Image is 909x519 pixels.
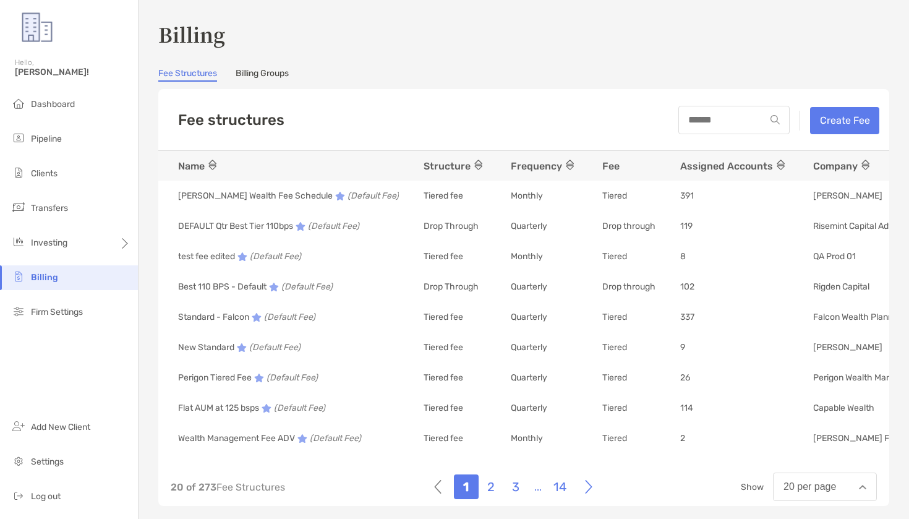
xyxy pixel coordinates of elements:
i: (Default Fee) [274,400,325,416]
span: Tiered [602,432,627,444]
p: Fee Structures [171,479,285,495]
span: Log out [31,491,61,502]
span: Falcon Wealth Planning [813,311,905,323]
span: Quarterly [511,402,547,414]
img: Default Fee Structure [269,282,279,292]
span: Firm Settings [31,307,83,317]
span: Fee [602,160,620,172]
p: DEFAULT Qtr Best Tier 110bps [178,218,359,234]
span: Monthly [511,190,543,202]
span: Frequency [511,160,578,172]
img: Default Fee Structure [297,434,307,444]
span: Drop through [602,220,655,232]
img: Default Fee Structure [296,221,305,231]
span: Quarterly [511,372,547,384]
a: Billing Groups [236,68,289,82]
span: Assigned Accounts [680,160,788,172]
a: Fee Structures [158,68,217,82]
p: Best 110 BPS - Default [178,279,333,294]
img: logout icon [11,488,26,503]
span: Transfers [31,203,68,213]
p: Perigon Tiered Fee [178,370,318,385]
img: Default Fee Structure [335,191,345,201]
img: sort icon [474,160,482,170]
span: Drop Through [424,220,479,232]
span: Dashboard [31,99,75,109]
span: Capable Wealth [813,402,874,414]
span: Pipeline [31,134,62,144]
p: Standard - Falcon [178,309,315,325]
span: 391 [680,190,694,202]
img: Zoe Logo [15,5,59,49]
span: Tiered fee [424,311,463,323]
span: Add New Client [31,422,90,432]
span: Drop through [602,281,655,293]
span: 114 [680,402,693,414]
i: (Default Fee) [267,370,318,385]
span: 9 [680,341,685,353]
span: 26 [680,372,690,384]
div: 14 [548,474,573,499]
p: test fee edited [178,249,301,264]
span: [PERSON_NAME]! [15,67,130,77]
img: Default Fee Structure [237,252,247,262]
span: Tiered fee [424,432,463,444]
div: 2 [479,474,503,499]
img: clients icon [11,165,26,180]
span: Settings [31,457,64,467]
img: Default Fee Structure [254,373,264,383]
span: Monthly [511,432,543,444]
img: left-arrow [434,474,442,499]
span: Tiered [602,251,627,262]
p: Wealth Management Fee ADV [178,431,361,446]
i: (Default Fee) [249,340,301,355]
i: (Default Fee) [281,279,333,294]
img: investing icon [11,234,26,249]
i: (Default Fee) [308,218,359,234]
img: input icon [770,115,780,124]
img: sort icon [566,160,574,170]
img: Open dropdown arrow [859,485,866,489]
h3: Billing [158,20,889,48]
span: [PERSON_NAME] [813,190,882,202]
div: ... [534,481,542,493]
i: (Default Fee) [250,249,301,264]
i: (Default Fee) [264,309,315,325]
span: 119 [680,220,693,232]
span: Tiered [602,402,627,414]
span: Tiered fee [424,402,463,414]
img: Default Fee Structure [237,343,247,353]
span: 20 of 273 [171,481,216,493]
span: Tiered fee [424,251,463,262]
button: 20 per page [773,473,877,501]
i: (Default Fee) [348,188,399,204]
span: QA Prod 01 [813,251,856,262]
div: 1 [454,474,479,499]
span: Rigden Capital [813,281,869,293]
span: Quarterly [511,220,547,232]
div: 3 [503,474,528,499]
span: 2 [680,432,685,444]
span: Tiered [602,190,627,202]
span: [PERSON_NAME] [813,341,882,353]
img: Default Fee Structure [262,403,271,413]
button: Create Fee [810,107,879,134]
span: 337 [680,311,694,323]
span: Quarterly [511,311,547,323]
span: Tiered [602,372,627,384]
p: New Standard [178,340,301,355]
img: right-arrow [585,474,592,499]
i: (Default Fee) [310,431,361,446]
span: Monthly [511,251,543,262]
span: Billing [31,272,58,283]
img: firm-settings icon [11,304,26,319]
span: Show [741,482,764,492]
img: settings icon [11,453,26,468]
span: Clients [31,168,58,179]
span: Company [813,160,873,172]
img: Default Fee Structure [252,312,262,322]
img: add_new_client icon [11,419,26,434]
img: sort icon [777,160,785,170]
div: 20 per page [783,481,836,492]
span: Investing [31,238,67,248]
